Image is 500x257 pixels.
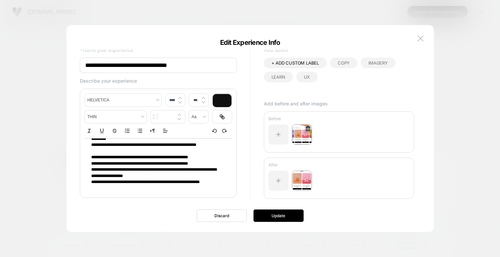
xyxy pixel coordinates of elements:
button: Ordered list [123,127,132,135]
img: line height [152,114,159,119]
img: down [178,101,182,104]
p: Add labels [264,47,414,53]
p: Add before and after images [264,101,414,106]
span: transform [189,110,208,123]
button: Discard [197,209,247,222]
span: Imagery [368,60,388,66]
span: Learn [272,74,285,80]
button: Bullet list [135,127,145,135]
img: close [418,35,424,41]
button: Strike [110,127,119,135]
span: font [85,94,162,106]
img: down [178,118,181,120]
button: Update [254,209,304,222]
span: UX [304,74,310,80]
p: Describe your experience [80,78,237,84]
button: Italic [85,127,94,135]
span: Edit Experience Info [220,38,280,47]
img: generic_f035759e-6d93-4ed0-8d7c-90901bb9ac5a.png [292,124,312,145]
p: *Name your experience [80,47,237,53]
span: Copy [338,60,350,66]
p: After [269,162,409,167]
button: Right to Left [148,127,157,135]
img: up [202,97,205,99]
p: Before [269,116,409,121]
span: + ADD CUSTOM LABEL [272,60,319,66]
img: down [202,101,205,104]
button: Underline [97,127,107,135]
img: generic_5e62ad0e-5ed2-4363-965f-b978be9e182d.png [292,171,312,191]
img: up [178,97,182,99]
img: up [178,113,181,116]
span: fontWeight [85,110,147,123]
span: Align [161,127,170,135]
